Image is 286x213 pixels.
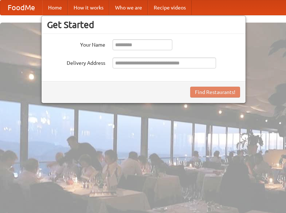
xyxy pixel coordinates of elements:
[148,0,192,15] a: Recipe videos
[47,39,105,48] label: Your Name
[190,87,240,98] button: Find Restaurants!
[0,0,42,15] a: FoodMe
[47,58,105,67] label: Delivery Address
[68,0,109,15] a: How it works
[42,0,68,15] a: Home
[47,19,240,30] h3: Get Started
[109,0,148,15] a: Who we are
